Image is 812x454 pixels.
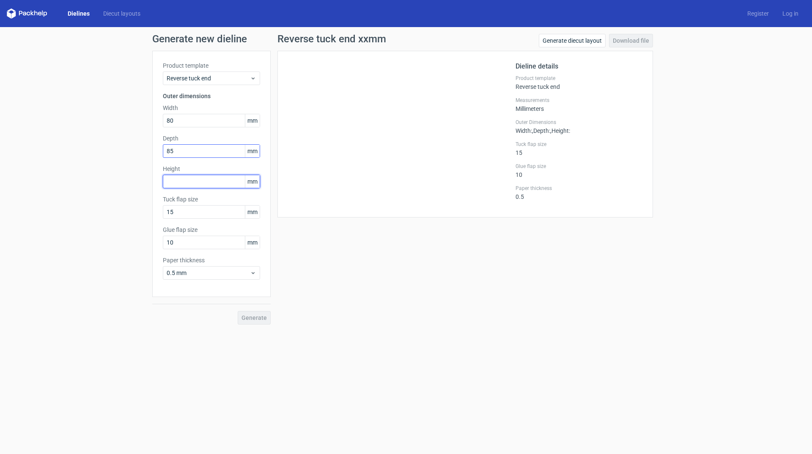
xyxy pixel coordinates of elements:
div: 0.5 [516,185,642,200]
div: Millimeters [516,97,642,112]
label: Outer Dimensions [516,119,642,126]
h3: Outer dimensions [163,92,260,100]
h1: Reverse tuck end xxmm [277,34,386,44]
label: Glue flap size [516,163,642,170]
span: , Depth : [532,127,550,134]
label: Paper thickness [163,256,260,264]
label: Tuck flap size [163,195,260,204]
h2: Dieline details [516,61,642,72]
label: Glue flap size [163,226,260,234]
div: 10 [516,163,642,178]
span: mm [245,206,260,218]
span: Width : [516,127,532,134]
span: mm [245,145,260,157]
label: Height [163,165,260,173]
span: mm [245,175,260,188]
h1: Generate new dieline [152,34,660,44]
label: Measurements [516,97,642,104]
div: Reverse tuck end [516,75,642,90]
a: Diecut layouts [96,9,147,18]
label: Width [163,104,260,112]
span: , Height : [550,127,570,134]
a: Log in [776,9,805,18]
span: mm [245,114,260,127]
a: Generate diecut layout [539,34,606,47]
label: Tuck flap size [516,141,642,148]
div: 15 [516,141,642,156]
span: Reverse tuck end [167,74,250,83]
span: 0.5 mm [167,269,250,277]
a: Dielines [61,9,96,18]
label: Product template [516,75,642,82]
label: Product template [163,61,260,70]
span: mm [245,236,260,249]
a: Register [741,9,776,18]
label: Depth [163,134,260,143]
label: Paper thickness [516,185,642,192]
